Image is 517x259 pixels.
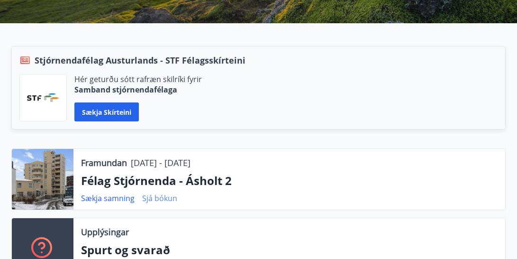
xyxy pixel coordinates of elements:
a: Sækja samning [81,193,135,203]
p: Hér geturðu sótt rafræn skilríki fyrir [74,74,202,84]
p: [DATE] - [DATE] [131,157,190,169]
p: Spurt og svarað [81,242,498,258]
p: Framundan [81,157,127,169]
img: vjCaq2fThgY3EUYqSgpjEiBg6WP39ov69hlhuPVN.png [27,93,59,102]
p: Samband stjórnendafélaga [74,84,202,95]
p: Félag Stjórnenda - Ásholt 2 [81,173,498,189]
a: Sjá bókun [142,193,177,203]
span: Stjórnendafélag Austurlands - STF Félagsskírteini [35,54,245,66]
button: Sækja skírteini [74,102,139,121]
p: Upplýsingar [81,226,129,238]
